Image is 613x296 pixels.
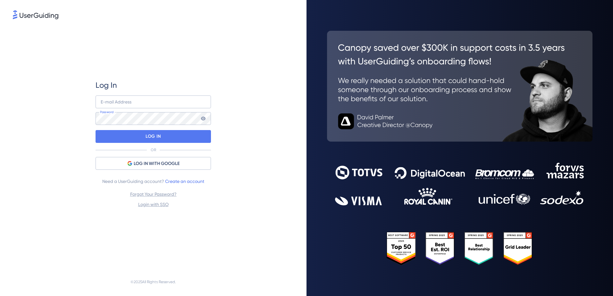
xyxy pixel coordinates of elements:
[134,160,180,168] span: LOG IN WITH GOOGLE
[130,192,177,197] a: Forgot Your Password?
[130,278,176,286] span: © 2025 All Rights Reserved.
[151,147,156,152] p: OR
[96,95,211,108] input: example@company.com
[102,177,204,185] span: Need a UserGuiding account?
[13,10,58,19] img: 8faab4ba6bc7696a72372aa768b0286c.svg
[387,232,533,265] img: 25303e33045975176eb484905ab012ff.svg
[138,202,169,207] a: Login with SSO
[327,31,592,142] img: 26c0aa7c25a843aed4baddd2b5e0fa68.svg
[146,131,161,142] p: LOG IN
[96,80,117,90] span: Log In
[165,179,204,184] a: Create an account
[335,163,584,205] img: 9302ce2ac39453076f5bc0f2f2ca889b.svg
